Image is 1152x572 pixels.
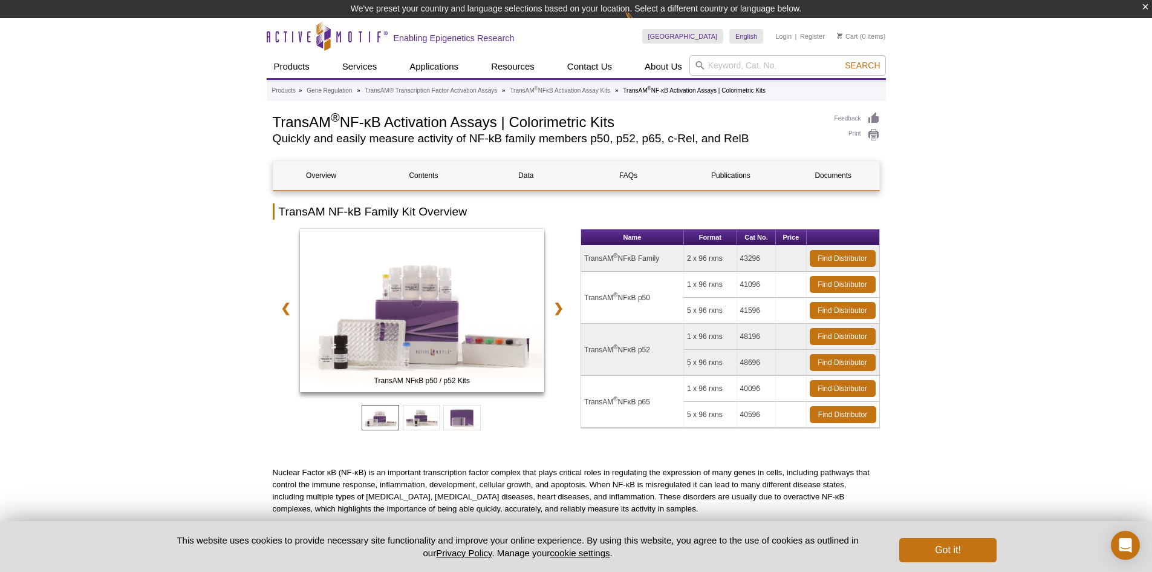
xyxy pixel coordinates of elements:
a: Register [800,32,825,41]
td: TransAM NFκB p65 [581,376,684,428]
td: 40096 [737,376,776,402]
a: Find Distributor [810,276,876,293]
a: Overview [273,161,369,190]
td: 43296 [737,246,776,272]
td: TransAM NFκB Family [581,246,684,272]
a: TransAM® Transcription Factor Activation Assays [365,85,498,96]
a: Privacy Policy [436,548,492,558]
a: Resources [484,55,542,78]
input: Keyword, Cat. No. [689,55,886,76]
td: 48196 [737,324,776,350]
td: 5 x 96 rxns [684,350,737,376]
td: 48696 [737,350,776,376]
a: Print [835,128,880,142]
a: Find Distributor [810,250,876,267]
a: Services [335,55,385,78]
th: Name [581,229,684,246]
a: English [729,29,763,44]
td: 5 x 96 rxns [684,298,737,324]
sup: ® [613,396,617,403]
sup: ® [331,111,340,124]
a: Documents [785,161,881,190]
img: Change Here [625,9,657,38]
a: Products [272,85,296,96]
a: About Us [637,55,689,78]
li: | [795,29,797,44]
div: Open Intercom Messenger [1111,531,1140,560]
a: Feedback [835,112,880,125]
button: Search [841,60,884,71]
a: Contact Us [560,55,619,78]
span: Search [845,61,880,70]
li: » [502,87,506,94]
td: 5 x 96 rxns [684,402,737,428]
td: TransAM NFκB p50 [581,272,684,324]
li: (0 items) [837,29,886,44]
h2: Enabling Epigenetics Research [394,33,515,44]
sup: ® [613,252,617,259]
a: [GEOGRAPHIC_DATA] [642,29,724,44]
li: TransAM NF-κB Activation Assays | Colorimetric Kits [623,87,766,94]
a: Login [775,32,792,41]
td: 2 x 96 rxns [684,246,737,272]
a: Products [267,55,317,78]
a: Gene Regulation [307,85,352,96]
a: Find Distributor [810,380,876,397]
img: Your Cart [837,33,842,39]
th: Price [776,229,806,246]
a: ❯ [545,294,571,322]
sup: ® [613,344,617,350]
a: Publications [683,161,779,190]
sup: ® [648,85,651,91]
a: ❮ [273,294,299,322]
a: Find Distributor [810,302,876,319]
button: Got it! [899,538,996,562]
td: 1 x 96 rxns [684,272,737,298]
a: Contents [376,161,472,190]
span: TransAM NFκB p50 / p52 Kits [302,375,542,387]
a: TransAM NFκB p50 / p52 Kits [300,229,545,396]
button: cookie settings [550,548,610,558]
a: Find Distributor [810,354,876,371]
a: Data [478,161,574,190]
sup: ® [535,85,538,91]
h2: Quickly and easily measure activity of NF-kB family members p50, p52, p65, c-Rel, and RelB [273,133,822,144]
a: Find Distributor [810,406,876,423]
td: 41096 [737,272,776,298]
p: This website uses cookies to provide necessary site functionality and improve your online experie... [156,534,880,559]
li: » [357,87,360,94]
h2: TransAM NF-kB Family Kit Overview [273,203,880,220]
th: Format [684,229,737,246]
a: TransAM®NFκB Activation Assay Kits [510,85,610,96]
td: 40596 [737,402,776,428]
td: 1 x 96 rxns [684,376,737,402]
p: Nuclear Factor κB (NF-κB) is an important transcription factor complex that plays critical roles ... [273,467,880,515]
td: 41596 [737,298,776,324]
img: TransAM NFκB p50 / p52 Kits [300,229,545,392]
h1: TransAM NF-κB Activation Assays | Colorimetric Kits [273,112,822,130]
td: TransAM NFκB p52 [581,324,684,376]
li: » [299,87,302,94]
a: FAQs [580,161,676,190]
a: Cart [837,32,858,41]
th: Cat No. [737,229,776,246]
li: » [615,87,619,94]
sup: ® [613,292,617,298]
a: Find Distributor [810,328,876,345]
a: Applications [402,55,466,78]
td: 1 x 96 rxns [684,324,737,350]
